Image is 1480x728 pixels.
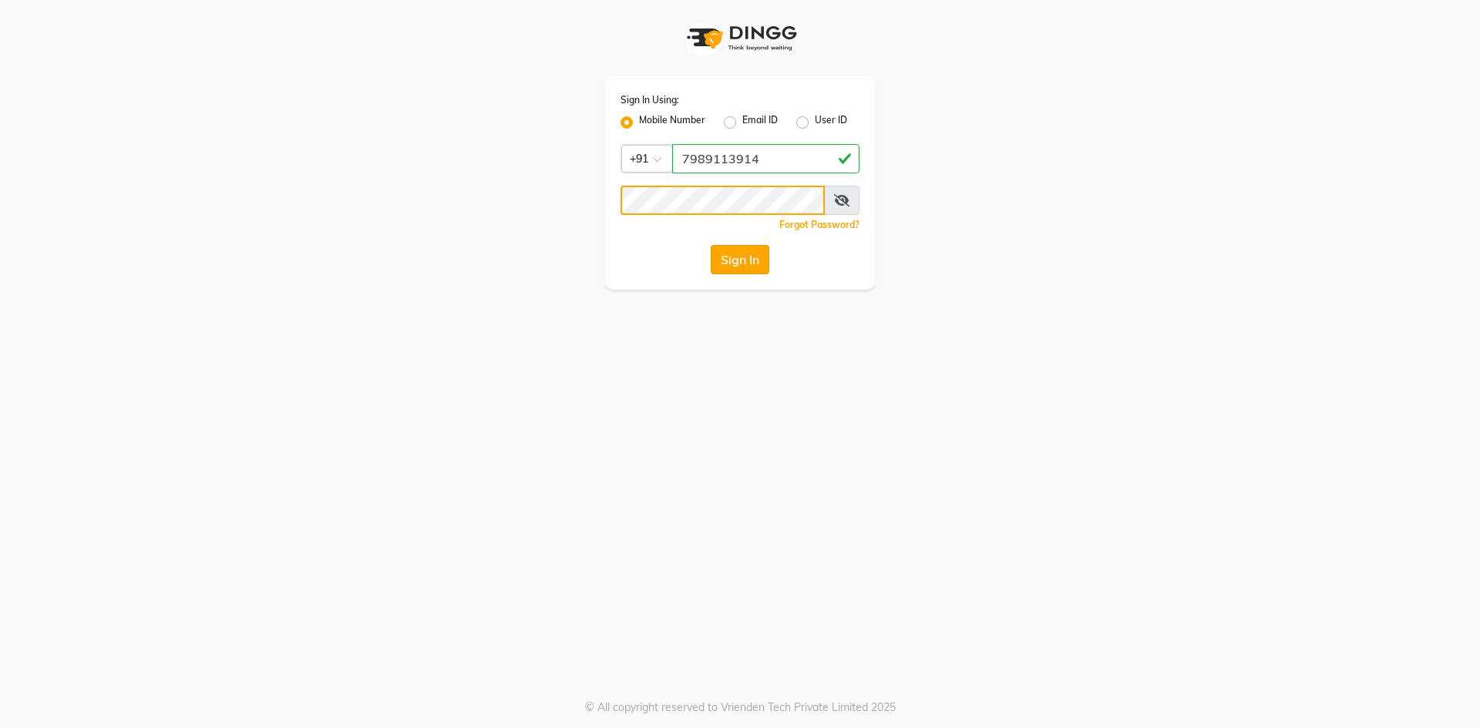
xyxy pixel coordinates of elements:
a: Forgot Password? [779,219,859,230]
label: Mobile Number [639,113,705,132]
label: Email ID [742,113,778,132]
label: Sign In Using: [621,93,679,107]
label: User ID [815,113,847,132]
input: Username [672,144,859,173]
button: Sign In [711,245,769,274]
input: Username [621,186,825,215]
img: logo1.svg [678,15,802,61]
